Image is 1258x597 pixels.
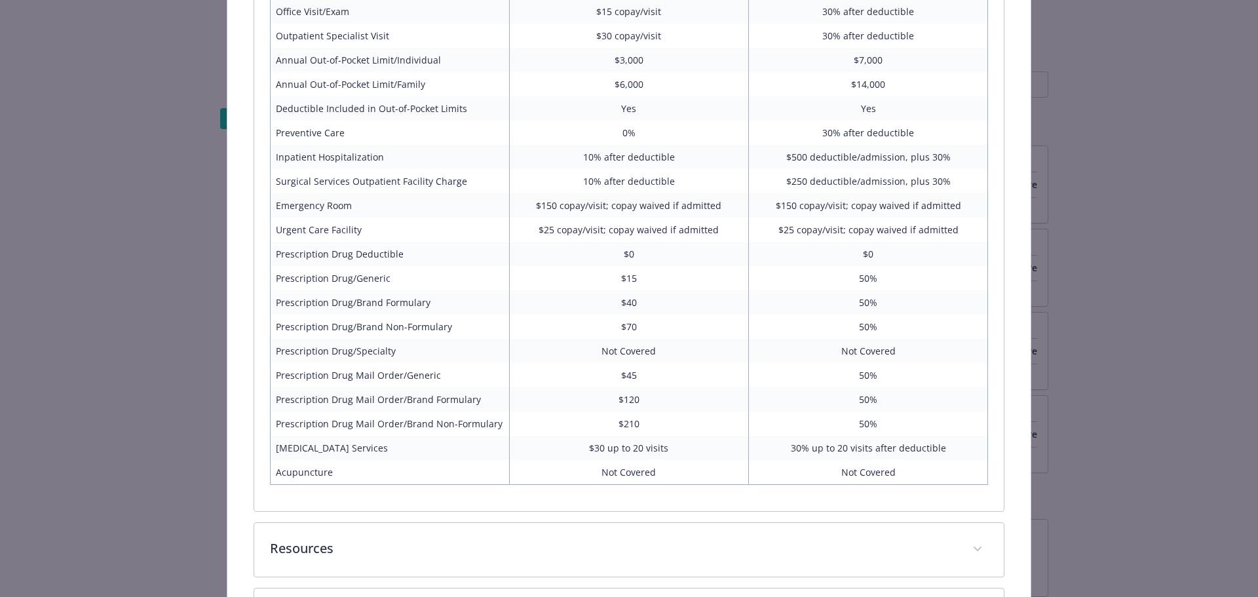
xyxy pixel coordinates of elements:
[270,460,509,485] td: Acupuncture
[270,436,509,460] td: [MEDICAL_DATA] Services
[749,145,988,169] td: $500 deductible/admission, plus 30%
[749,24,988,48] td: 30% after deductible
[270,72,509,96] td: Annual Out-of-Pocket Limit/Family
[749,242,988,266] td: $0
[509,24,748,48] td: $30 copay/visit
[749,460,988,485] td: Not Covered
[749,290,988,315] td: 50%
[270,315,509,339] td: Prescription Drug/Brand Non-Formulary
[270,266,509,290] td: Prescription Drug/Generic
[270,24,509,48] td: Outpatient Specialist Visit
[509,121,748,145] td: 0%
[749,315,988,339] td: 50%
[509,460,748,485] td: Not Covered
[509,169,748,193] td: 10% after deductible
[749,363,988,387] td: 50%
[270,169,509,193] td: Surgical Services Outpatient Facility Charge
[749,412,988,436] td: 50%
[749,96,988,121] td: Yes
[509,436,748,460] td: $30 up to 20 visits
[749,339,988,363] td: Not Covered
[270,363,509,387] td: Prescription Drug Mail Order/Generic
[270,387,509,412] td: Prescription Drug Mail Order/Brand Formulary
[270,218,509,242] td: Urgent Care Facility
[509,290,748,315] td: $40
[270,290,509,315] td: Prescription Drug/Brand Formulary
[270,96,509,121] td: Deductible Included in Out-of-Pocket Limits
[749,387,988,412] td: 50%
[270,339,509,363] td: Prescription Drug/Specialty
[270,121,509,145] td: Preventive Care
[509,387,748,412] td: $120
[270,145,509,169] td: Inpatient Hospitalization
[270,539,957,558] p: Resources
[749,169,988,193] td: $250 deductible/admission, plus 30%
[509,48,748,72] td: $3,000
[270,48,509,72] td: Annual Out-of-Pocket Limit/Individual
[270,193,509,218] td: Emergency Room
[509,315,748,339] td: $70
[749,72,988,96] td: $14,000
[254,523,1004,577] div: Resources
[270,412,509,436] td: Prescription Drug Mail Order/Brand Non-Formulary
[509,96,748,121] td: Yes
[509,193,748,218] td: $150 copay/visit; copay waived if admitted
[749,121,988,145] td: 30% after deductible
[509,412,748,436] td: $210
[749,193,988,218] td: $150 copay/visit; copay waived if admitted
[749,266,988,290] td: 50%
[509,339,748,363] td: Not Covered
[509,72,748,96] td: $6,000
[509,145,748,169] td: 10% after deductible
[749,436,988,460] td: 30% up to 20 visits after deductible
[509,363,748,387] td: $45
[749,218,988,242] td: $25 copay/visit; copay waived if admitted
[509,266,748,290] td: $15
[749,48,988,72] td: $7,000
[509,242,748,266] td: $0
[270,242,509,266] td: Prescription Drug Deductible
[509,218,748,242] td: $25 copay/visit; copay waived if admitted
